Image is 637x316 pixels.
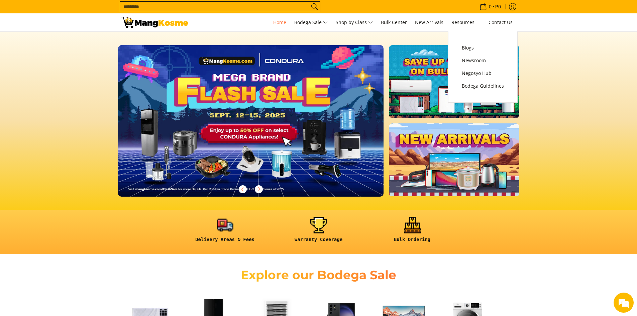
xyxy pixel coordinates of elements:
a: Blogs [458,41,507,54]
a: Bulk Center [378,13,410,31]
span: Shop by Class [336,18,373,27]
a: <h6><strong>Warranty Coverage</strong></h6> [275,217,362,248]
span: Contact Us [489,19,513,25]
a: Resources [448,13,484,31]
a: Newsroom [458,54,507,67]
span: New Arrivals [415,19,443,25]
span: Bulk Center [381,19,407,25]
span: Bodega Guidelines [462,82,504,90]
a: Shop by Class [332,13,376,31]
img: Desktop homepage 29339654 2507 42fb b9ff a0650d39e9ed [118,45,384,197]
a: Bodega Sale [291,13,331,31]
a: Bodega Guidelines [458,80,507,92]
h2: Explore our Bodega Sale [222,268,416,283]
span: Blogs [462,44,504,52]
span: Negosyo Hub [462,69,504,78]
a: Negosyo Hub [458,67,507,80]
a: <h6><strong>Bulk Ordering</strong></h6> [369,217,456,248]
span: • [477,3,503,10]
img: Mang Kosme: Your Home Appliances Warehouse Sale Partner! [121,17,188,28]
span: Bodega Sale [294,18,328,27]
span: Home [273,19,286,25]
button: Previous [235,182,250,197]
button: Next [251,182,266,197]
nav: Main Menu [195,13,516,31]
a: <h6><strong>Delivery Areas & Fees</strong></h6> [182,217,269,248]
span: ₱0 [494,4,502,9]
button: Search [309,2,320,12]
a: New Arrivals [412,13,447,31]
a: Home [270,13,290,31]
a: Contact Us [485,13,516,31]
span: Resources [451,18,481,27]
span: Newsroom [462,57,504,65]
span: 0 [488,4,493,9]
